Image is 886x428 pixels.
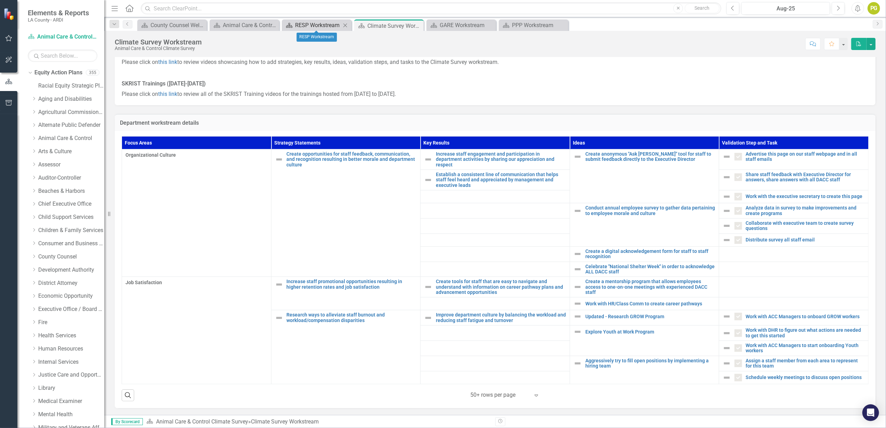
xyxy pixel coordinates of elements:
[28,50,97,62] input: Search Below...
[723,236,731,244] img: Not Defined
[38,371,104,379] a: Justice Care and Opportunity
[367,22,422,30] div: Climate Survey Workstream
[296,33,337,42] div: RESP Workstream
[38,121,104,129] a: Alternate Public Defender
[120,120,870,126] h3: Department workstream details
[38,292,104,300] a: Economic Opportunity
[125,279,268,286] span: Job Satisfaction
[585,358,716,369] a: Aggressively try to fill open positions by implementing a hiring team
[38,108,104,116] a: Agricultural Commissioner/ Weights & Measures
[428,21,494,30] a: GARE Workstream
[746,358,865,369] a: Assign a staff member from each area to represent for this team
[424,314,432,322] img: Not Defined
[574,299,582,308] img: Not Defined
[158,59,177,65] a: this link
[38,200,104,208] a: Chief Executive Office
[122,57,869,68] p: Please click on to review videos showcasing how to add strategies, key results, ideas, validation...
[436,312,566,323] a: Improve department culture by balancing the workload and reducing staff fatigue and turnover
[28,9,89,17] span: Elements & Reports
[287,151,417,167] a: Create opportunities for staff feedback, communication, and recognition resulting in better moral...
[746,343,865,354] a: Work with ACC Managers to start onboarding Youth workers
[275,314,283,322] img: Not Defined
[275,155,283,164] img: Not Defined
[744,5,828,13] div: Aug-25
[585,151,716,162] a: Create anonymous "Ask [PERSON_NAME]" tool for staff to submit feedback directly to the Executive ...
[746,221,865,231] a: Collaborate with executive team to create survey questions
[38,161,104,169] a: Assessor
[28,33,97,41] a: Animal Care & Control Climate Survey
[585,279,716,295] a: Create a mentorship program that allows employees access to one-on-one meetings with experienced ...
[440,21,494,30] div: GARE Workstream
[746,237,865,242] a: Distribute survey all staff email
[746,328,865,338] a: Work with DHR to figure out what actions are needed to get this started
[38,279,104,287] a: District Attorney
[211,21,277,30] a: Animal Care & Control Welcome Page
[574,283,582,291] img: Not Defined
[574,265,582,273] img: Not Defined
[746,194,865,199] a: Work with the executive secretary to create this page
[38,319,104,327] a: Fire
[38,134,104,142] a: Animal Care & Control
[424,155,432,164] img: Not Defined
[38,213,104,221] a: Child Support Services
[746,205,865,216] a: Analyze data in survey to make improvements and create programs
[141,2,721,15] input: Search ClearPoint...
[868,2,880,15] button: PG
[741,2,830,15] button: Aug-25
[287,312,417,323] a: Research ways to alleviate staff burnout and workload/compensation disparities
[585,329,716,335] a: Explore Youth at Work Program
[151,21,205,30] div: County Counsel Welcome Page
[125,151,268,158] span: Organizational Culture
[38,332,104,340] a: Health Services
[122,89,869,98] p: Please click on to review all of the SKRIST Training videos for the trainings hosted from [DATE] ...
[38,266,104,274] a: Development Authority
[158,91,177,97] a: this link
[38,187,104,195] a: Beaches & Harbors
[38,358,104,366] a: Internal Services
[746,172,865,183] a: Share staff feedback with Executive Director for answers, share answers with all DACC staff
[38,384,104,392] a: Library
[275,280,283,289] img: Not Defined
[424,176,432,184] img: Not Defined
[723,373,731,382] img: Not Defined
[38,174,104,182] a: Auditor-Controller
[287,279,417,290] a: Increase staff promotional opportunities resulting in higher retention rates and job satisfaction
[38,82,104,90] a: Racial Equity Strategic Plan
[146,418,490,426] div: »
[723,329,731,337] img: Not Defined
[585,314,716,319] a: Updated - Research GROW Program
[585,249,716,260] a: Create a digital acknowledgement form for staff to staff recognition
[574,207,582,215] img: Not Defined
[585,264,716,275] a: Celebrate "National Shelter Week" in order to acknowledge ALL DACC staff
[723,192,731,201] img: Not Defined
[723,344,731,352] img: Not Defined
[38,148,104,156] a: Arts & Culture
[115,38,202,46] div: Climate Survey Workstream
[574,359,582,368] img: Not Defined
[746,151,865,162] a: Advertise this page on our staff webpage and in all staff emails
[723,312,731,321] img: Not Defined
[746,375,865,380] a: Schedule weekly meetings to discuss open positions
[574,328,582,336] img: Not Defined
[295,21,341,30] div: RESP Workstream
[862,404,879,421] div: Open Intercom Messenger
[38,345,104,353] a: Human Resources
[284,21,341,30] a: RESP Workstream
[436,151,566,167] a: Increase staff engagement and participation in department activities by sharing our appreciation ...
[574,312,582,321] img: Not Defined
[723,153,731,161] img: Not Defined
[695,5,710,11] span: Search
[38,240,104,248] a: Consumer and Business Affairs
[251,418,319,425] div: Climate Survey Workstream
[3,8,16,20] img: ClearPoint Strategy
[574,250,582,258] img: Not Defined
[86,70,99,76] div: 355
[34,69,82,77] a: Equity Action Plans
[685,3,720,13] button: Search
[512,21,567,30] div: PPP Workstream
[424,283,432,291] img: Not Defined
[746,314,865,319] a: Work with ACC Managers to onboard GROW workers
[436,172,566,188] a: Establish a consistent line of communication that helps staff feel heard and appreciated by manag...
[501,21,567,30] a: PPP Workstream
